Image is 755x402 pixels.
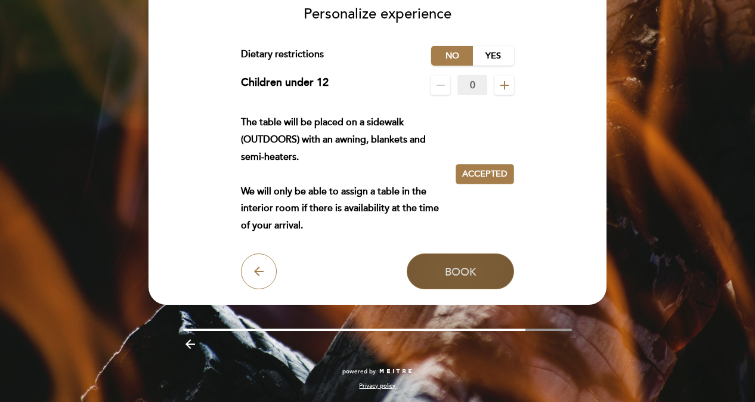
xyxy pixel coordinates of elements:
i: arrow_backward [183,337,197,351]
div: The table will be placed on a sidewalk (OUTDOORS) with an awning, blankets and semi-heaters. We w... [241,114,456,234]
i: arrow_back [252,264,266,279]
label: No [431,46,473,66]
img: MEITRE [379,369,413,375]
a: Privacy policy [359,382,395,390]
i: remove [434,78,448,92]
button: Book [407,253,514,289]
button: arrow_back [241,253,277,289]
div: Children under 12 [241,75,329,95]
label: Yes [472,46,514,66]
span: powered by [342,367,376,376]
span: Personalize experience [304,5,451,23]
a: powered by [342,367,413,376]
div: Dietary restrictions [241,46,432,66]
i: add [497,78,512,92]
span: Book [445,265,476,278]
button: Accepted [456,164,514,184]
span: Accepted [462,168,508,181]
